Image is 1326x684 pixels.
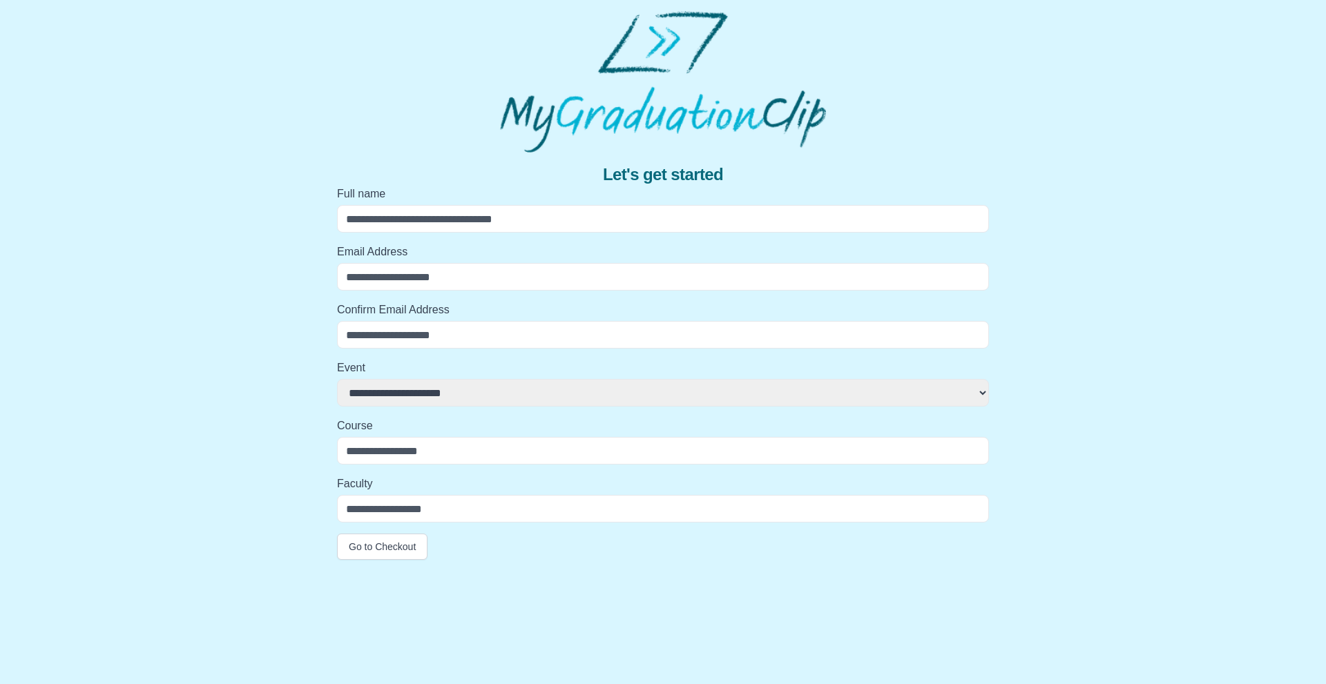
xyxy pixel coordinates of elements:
span: Let's get started [603,164,723,186]
img: MyGraduationClip [500,11,826,153]
label: Email Address [337,244,989,260]
label: Event [337,360,989,376]
button: Go to Checkout [337,534,427,560]
label: Confirm Email Address [337,302,989,318]
label: Full name [337,186,989,202]
label: Faculty [337,476,989,492]
label: Course [337,418,989,434]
